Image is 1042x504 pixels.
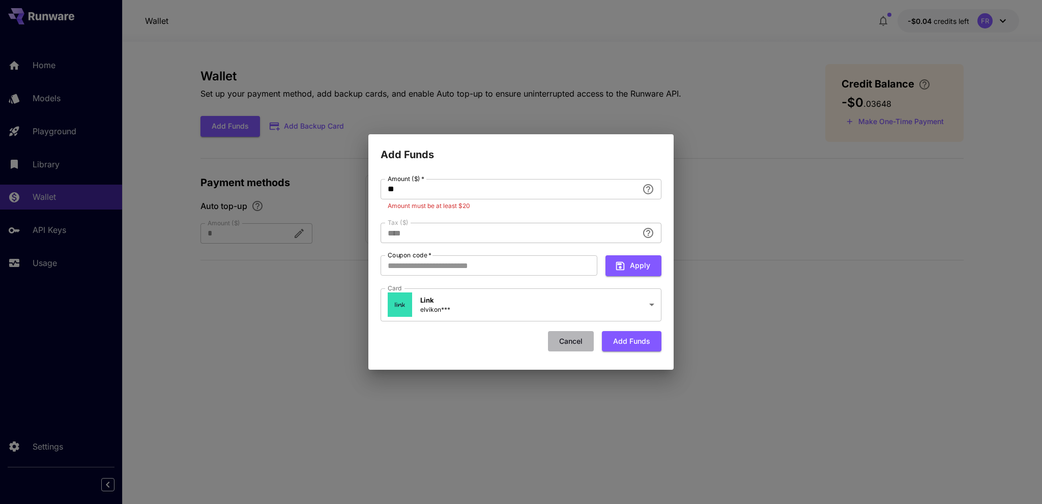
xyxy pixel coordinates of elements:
p: Amount must be at least $20 [388,201,654,211]
button: Cancel [548,331,594,352]
button: Add funds [602,331,661,352]
h2: Add Funds [368,134,674,163]
p: Link [420,295,450,306]
label: Card [388,284,402,292]
label: Amount ($) [388,174,424,183]
label: Tax ($) [388,218,409,227]
button: Apply [605,255,661,276]
label: Coupon code [388,251,431,259]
